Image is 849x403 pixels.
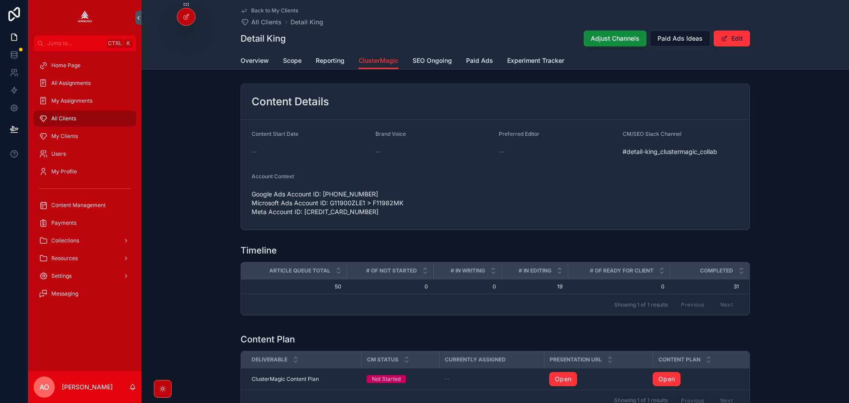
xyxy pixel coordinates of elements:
span: ClusterMagic Content Plan [252,376,319,383]
a: All Clients [34,111,136,127]
a: Messaging [34,286,136,302]
span: 0 [352,283,428,290]
span: All Clients [251,18,282,27]
span: Presentation URL [550,356,602,363]
span: 50 [252,283,341,290]
span: Home Page [51,62,80,69]
a: Paid Ads [466,53,493,70]
span: Ctrl [107,39,123,48]
div: Not Started [372,375,401,383]
a: Overview [241,53,269,70]
a: Detail King [291,18,323,27]
a: ClusterMagic [359,53,398,69]
a: Back to My Clients [241,7,298,14]
h1: Timeline [241,244,277,257]
a: Resources [34,250,136,266]
a: -- [444,376,539,383]
span: CM Status [367,356,398,363]
button: Paid Ads Ideas [650,31,710,46]
button: Jump to...CtrlK [34,35,136,51]
span: My Profile [51,168,77,175]
span: # of Ready for Client [590,267,654,274]
span: 31 [670,283,739,290]
a: All Clients [241,18,282,27]
span: K [125,40,132,47]
span: Google Ads Account ID: [PHONE_NUMBER] Microsoft Ads Account ID: G11900ZLE1 > F11982MK Meta Accoun... [252,190,739,216]
span: -- [375,147,381,156]
a: Open [653,372,681,386]
span: AO [39,382,49,392]
span: # in Writing [451,267,485,274]
span: SEO Ongoing [413,56,452,65]
span: Messaging [51,290,78,297]
span: Currently Assigned [445,356,506,363]
a: Home Page [34,58,136,73]
span: Account Context [252,173,294,180]
span: Collections [51,237,79,244]
a: My Assignments [34,93,136,109]
span: Paid Ads Ideas [658,34,703,43]
span: Completed [700,267,733,274]
a: Users [34,146,136,162]
span: # of Not Started [366,267,417,274]
span: # in Editing [519,267,551,274]
span: 19 [507,283,562,290]
span: Showing 1 of 1 results [614,301,668,308]
span: Adjust Channels [591,34,639,43]
span: Reporting [316,56,344,65]
span: CM/SEO Slack Channel [623,130,681,137]
a: Content Management [34,197,136,213]
span: Deliverable [252,356,287,363]
a: Open [549,372,577,386]
a: SEO Ongoing [413,53,452,70]
a: Scope [283,53,302,70]
span: ClusterMagic [359,56,398,65]
span: Payments [51,219,76,226]
span: Content Management [51,202,106,209]
h1: Detail King [241,32,286,45]
span: My Clients [51,133,78,140]
a: Open [653,372,739,386]
a: Payments [34,215,136,231]
a: Settings [34,268,136,284]
span: #detail-king_clustermagic_collab [623,147,739,156]
span: My Assignments [51,97,92,104]
span: Scope [283,56,302,65]
span: Brand Voice [375,130,406,137]
a: My Clients [34,128,136,144]
span: 0 [573,283,665,290]
span: Overview [241,56,269,65]
h1: Content Plan [241,333,295,345]
span: All Assignments [51,80,91,87]
span: Paid Ads [466,56,493,65]
a: Experiment Tracker [507,53,564,70]
span: Resources [51,255,78,262]
a: Reporting [316,53,344,70]
span: Content Start Date [252,130,298,137]
a: Open [549,372,647,386]
div: scrollable content [28,51,141,313]
h2: Content Details [252,95,329,109]
span: Settings [51,273,72,280]
button: Edit [714,31,750,46]
button: Adjust Channels [584,31,646,46]
a: ClusterMagic Content Plan [252,376,356,383]
span: Preferred Editor [499,130,539,137]
a: Collections [34,233,136,249]
span: -- [499,147,504,156]
span: Back to My Clients [251,7,298,14]
a: Not Started [367,375,434,383]
span: -- [252,147,257,156]
a: My Profile [34,164,136,180]
p: [PERSON_NAME] [62,383,113,391]
span: Users [51,150,66,157]
img: App logo [78,11,92,25]
span: Article Queue Total [269,267,330,274]
span: 0 [439,283,496,290]
span: Content Plan [658,356,700,363]
span: -- [444,376,450,383]
span: Jump to... [47,40,103,47]
span: All Clients [51,115,76,122]
a: All Assignments [34,75,136,91]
